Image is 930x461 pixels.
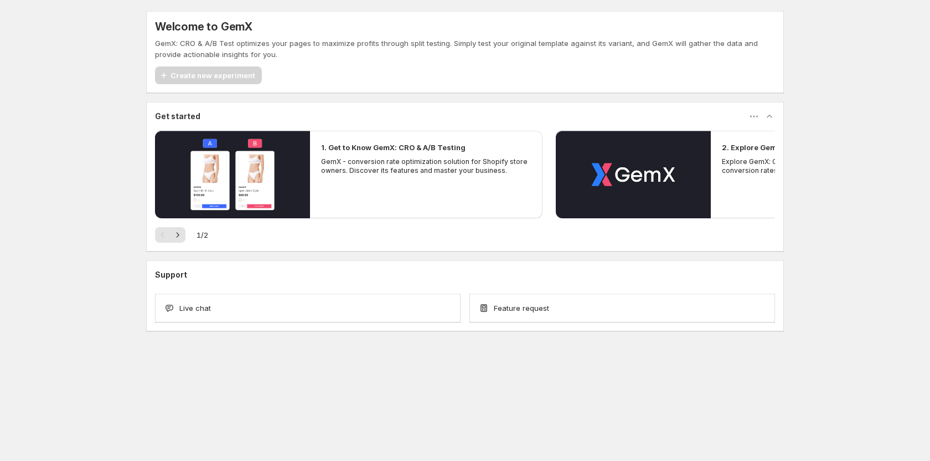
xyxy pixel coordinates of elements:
span: Feature request [494,303,549,314]
h3: Support [155,269,187,280]
span: 1 / 2 [197,229,208,240]
h3: Get started [155,111,200,122]
h2: 1. Get to Know GemX: CRO & A/B Testing [321,142,466,153]
h5: Welcome to GemX [155,20,252,33]
h2: 2. Explore GemX: CRO & A/B Testing Use Cases [722,142,893,153]
nav: Pagination [155,227,185,243]
p: GemX - conversion rate optimization solution for Shopify store owners. Discover its features and ... [321,157,531,175]
span: Live chat [179,303,211,314]
button: Play video [556,131,711,218]
p: GemX: CRO & A/B Test optimizes your pages to maximize profits through split testing. Simply test ... [155,38,775,60]
button: Next [170,227,185,243]
button: Play video [155,131,310,218]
